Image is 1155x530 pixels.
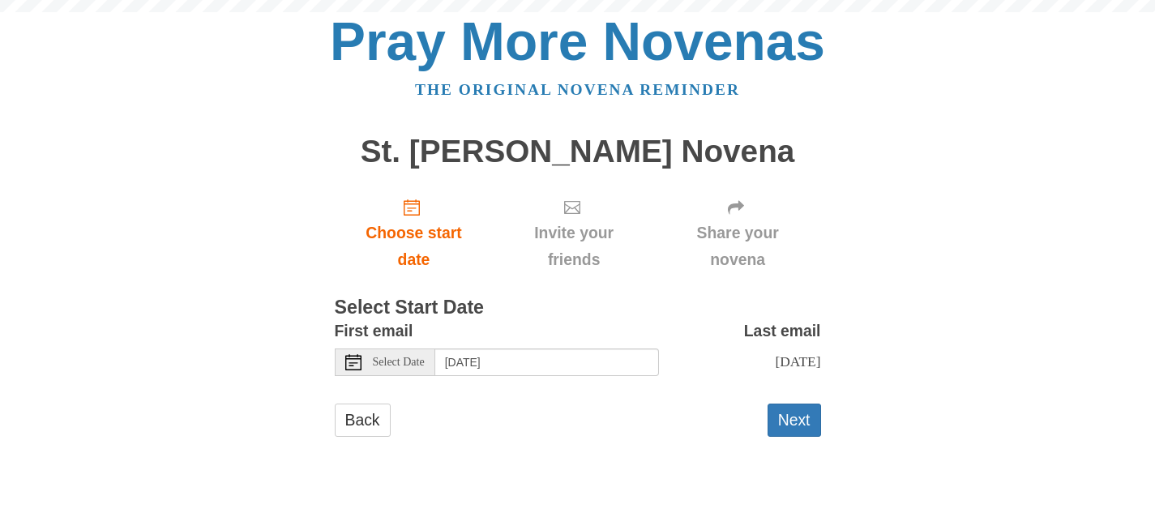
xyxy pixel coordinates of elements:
label: First email [335,318,413,344]
a: Choose start date [335,185,494,281]
button: Next [768,404,821,437]
div: Click "Next" to confirm your start date first. [493,185,654,281]
span: Invite your friends [509,220,638,273]
span: Share your novena [671,220,805,273]
h3: Select Start Date [335,297,821,318]
h1: St. [PERSON_NAME] Novena [335,135,821,169]
span: [DATE] [775,353,820,370]
a: Pray More Novenas [330,11,825,71]
a: The original novena reminder [415,81,740,98]
div: Click "Next" to confirm your start date first. [655,185,821,281]
span: Choose start date [351,220,477,273]
span: Select Date [373,357,425,368]
label: Last email [744,318,821,344]
a: Back [335,404,391,437]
